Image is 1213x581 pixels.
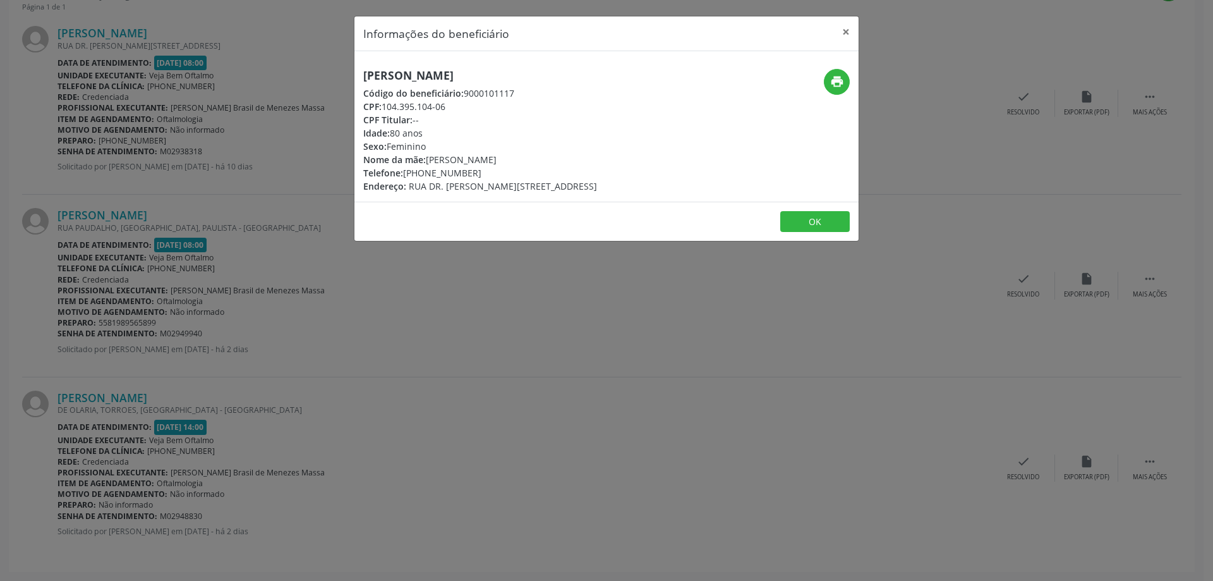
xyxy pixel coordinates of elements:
div: [PHONE_NUMBER] [363,166,597,180]
button: OK [780,211,850,233]
h5: Informações do beneficiário [363,25,509,42]
div: -- [363,113,597,126]
div: 9000101117 [363,87,597,100]
span: CPF Titular: [363,114,413,126]
button: Close [833,16,859,47]
span: Sexo: [363,140,387,152]
span: Nome da mãe: [363,154,426,166]
span: CPF: [363,101,382,113]
span: RUA DR. [PERSON_NAME][STREET_ADDRESS] [409,180,597,192]
span: Endereço: [363,180,406,192]
span: Código do beneficiário: [363,87,464,99]
h5: [PERSON_NAME] [363,69,597,82]
div: 80 anos [363,126,597,140]
i: print [830,75,844,89]
button: print [824,69,850,95]
div: [PERSON_NAME] [363,153,597,166]
div: Feminino [363,140,597,153]
div: 104.395.104-06 [363,100,597,113]
span: Idade: [363,127,390,139]
span: Telefone: [363,167,403,179]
